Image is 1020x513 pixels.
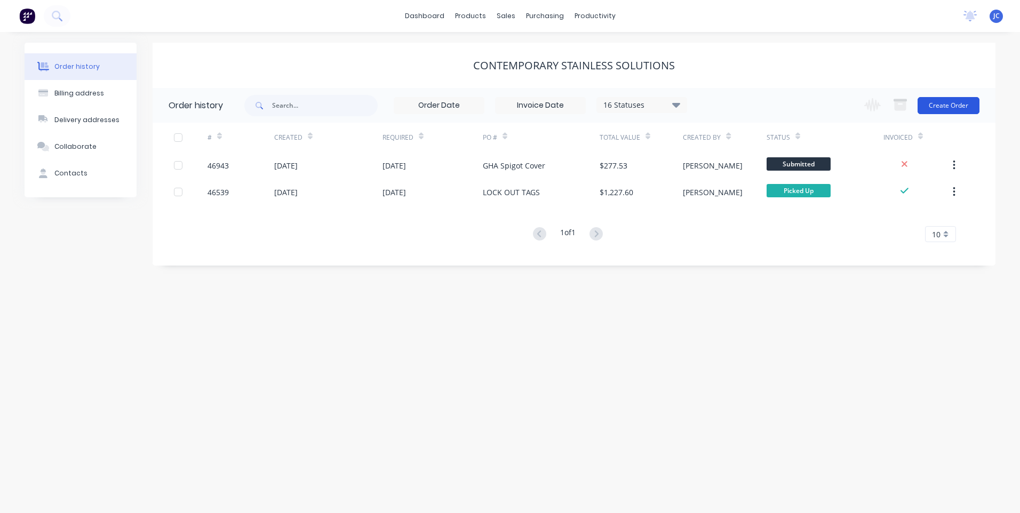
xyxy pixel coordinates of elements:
[883,123,950,152] div: Invoiced
[483,187,540,198] div: LOCK OUT TAGS
[483,123,600,152] div: PO #
[597,99,687,111] div: 16 Statuses
[483,133,497,142] div: PO #
[883,133,913,142] div: Invoiced
[25,53,137,80] button: Order history
[600,123,683,152] div: Total Value
[208,123,274,152] div: #
[208,133,212,142] div: #
[54,62,100,71] div: Order history
[600,160,627,171] div: $277.53
[483,160,545,171] div: GHA Spigot Cover
[25,107,137,133] button: Delivery addresses
[569,8,621,24] div: productivity
[54,142,97,151] div: Collaborate
[560,227,576,242] div: 1 of 1
[683,133,721,142] div: Created By
[473,59,675,72] div: CONTEMPORARY STAINLESS SOLUTIONS
[993,11,1000,21] span: JC
[491,8,521,24] div: sales
[450,8,491,24] div: products
[25,160,137,187] button: Contacts
[54,169,87,178] div: Contacts
[25,133,137,160] button: Collaborate
[382,123,483,152] div: Required
[274,160,298,171] div: [DATE]
[600,187,633,198] div: $1,227.60
[382,187,406,198] div: [DATE]
[496,98,585,114] input: Invoice Date
[683,160,743,171] div: [PERSON_NAME]
[25,80,137,107] button: Billing address
[169,99,223,112] div: Order history
[918,97,979,114] button: Create Order
[767,157,831,171] span: Submitted
[382,133,413,142] div: Required
[767,123,883,152] div: Status
[274,123,382,152] div: Created
[683,187,743,198] div: [PERSON_NAME]
[208,160,229,171] div: 46943
[521,8,569,24] div: purchasing
[767,133,790,142] div: Status
[394,98,484,114] input: Order Date
[208,187,229,198] div: 46539
[54,89,104,98] div: Billing address
[274,133,302,142] div: Created
[382,160,406,171] div: [DATE]
[600,133,640,142] div: Total Value
[274,187,298,198] div: [DATE]
[272,95,378,116] input: Search...
[932,229,941,240] span: 10
[683,123,766,152] div: Created By
[400,8,450,24] a: dashboard
[767,184,831,197] span: Picked Up
[54,115,119,125] div: Delivery addresses
[19,8,35,24] img: Factory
